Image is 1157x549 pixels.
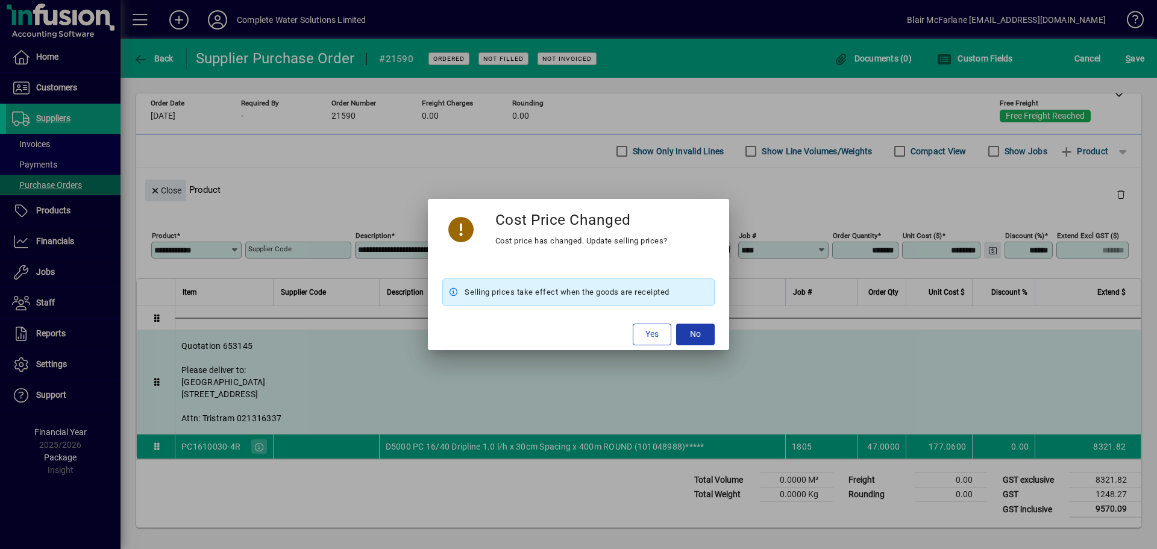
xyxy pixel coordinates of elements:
span: No [690,328,701,340]
button: No [676,324,715,345]
span: Selling prices take effect when the goods are receipted [465,285,669,300]
span: Yes [645,328,659,340]
h3: Cost Price Changed [495,211,631,228]
div: Cost price has changed. Update selling prices? [495,234,668,248]
button: Yes [633,324,671,345]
